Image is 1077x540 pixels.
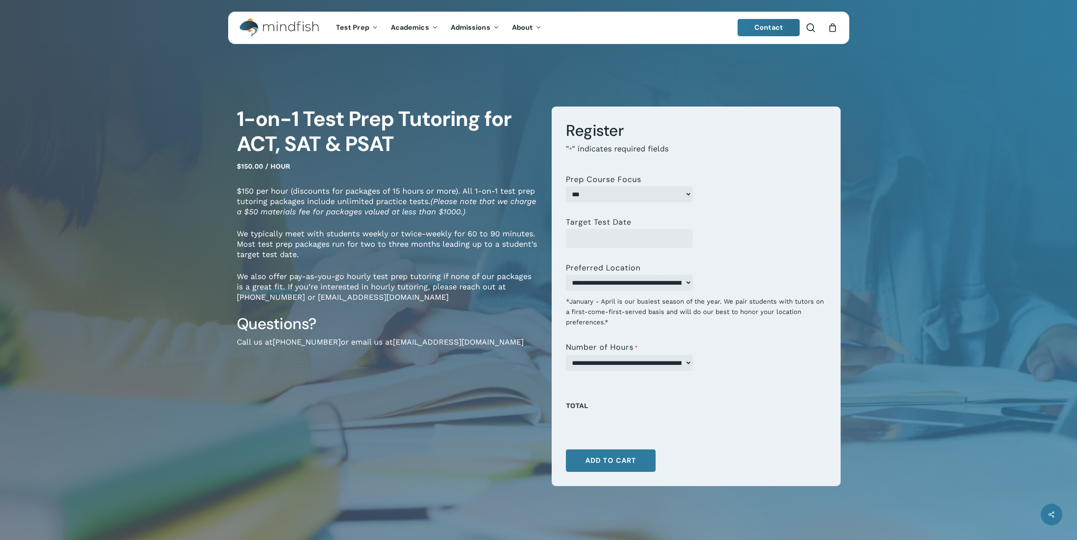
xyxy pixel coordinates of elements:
span: About [512,23,533,32]
label: Number of Hours [566,343,638,352]
a: About [506,24,548,31]
p: Total [566,399,826,421]
label: Prep Course Focus [566,175,641,184]
nav: Main Menu [330,12,548,44]
span: Test Prep [336,23,369,32]
a: Contact [738,19,800,36]
label: Preferred Location [566,264,641,272]
label: Target Test Date [566,218,631,226]
h1: 1-on-1 Test Prep Tutoring for ACT, SAT & PSAT [237,107,539,157]
button: Add to cart [566,449,656,472]
span: Contact [754,23,783,32]
a: [EMAIL_ADDRESS][DOMAIN_NAME] [393,337,524,346]
h3: Questions? [237,314,539,334]
a: [PHONE_NUMBER] [273,337,341,346]
p: " " indicates required fields [566,144,826,166]
p: We also offer pay-as-you-go hourly test prep tutoring if none of our packages is a great fit. If ... [237,271,539,314]
header: Main Menu [228,12,849,44]
a: Admissions [444,24,506,31]
span: Academics [391,23,429,32]
div: *January - April is our busiest season of the year. We pair students with tutors on a first-come-... [566,291,826,327]
span: $150.00 / hour [237,162,290,170]
a: Test Prep [330,24,384,31]
p: Call us at or email us at [237,337,539,359]
span: Admissions [451,23,490,32]
h3: Register [566,121,826,141]
p: We typically meet with students weekly or twice-weekly for 60 to 90 minutes. Most test prep packa... [237,229,539,271]
p: $150 per hour (discounts for packages of 15 hours or more). All 1-on-1 test prep tutoring package... [237,186,539,229]
a: Academics [384,24,444,31]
